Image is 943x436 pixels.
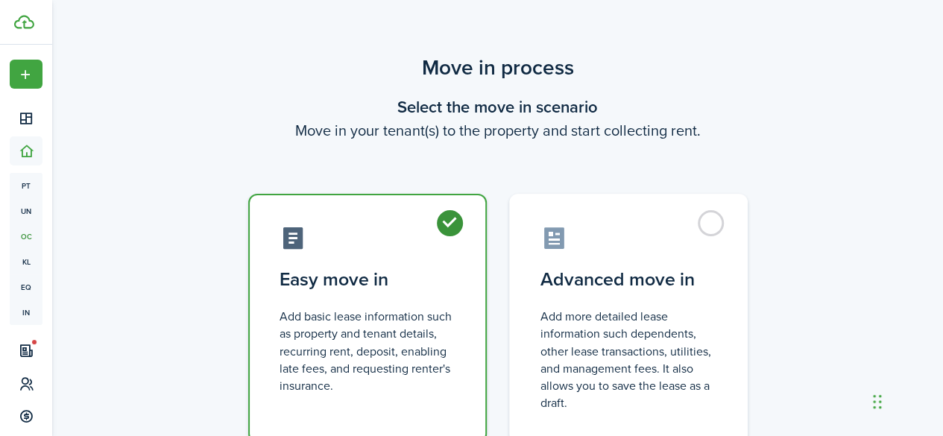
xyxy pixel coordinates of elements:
[10,60,42,89] button: Open menu
[10,274,42,300] a: eq
[868,364,943,436] iframe: Chat Widget
[230,52,766,83] scenario-title: Move in process
[230,95,766,119] wizard-step-header-title: Select the move in scenario
[10,224,42,249] a: oc
[14,15,34,29] img: TenantCloud
[10,249,42,274] a: kl
[10,198,42,224] a: un
[280,266,455,293] control-radio-card-title: Easy move in
[10,300,42,325] a: in
[10,173,42,198] a: pt
[230,119,766,142] wizard-step-header-description: Move in your tenant(s) to the property and start collecting rent.
[540,308,716,411] control-radio-card-description: Add more detailed lease information such dependents, other lease transactions, utilities, and man...
[280,308,455,394] control-radio-card-description: Add basic lease information such as property and tenant details, recurring rent, deposit, enablin...
[873,379,882,424] div: Drag
[540,266,716,293] control-radio-card-title: Advanced move in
